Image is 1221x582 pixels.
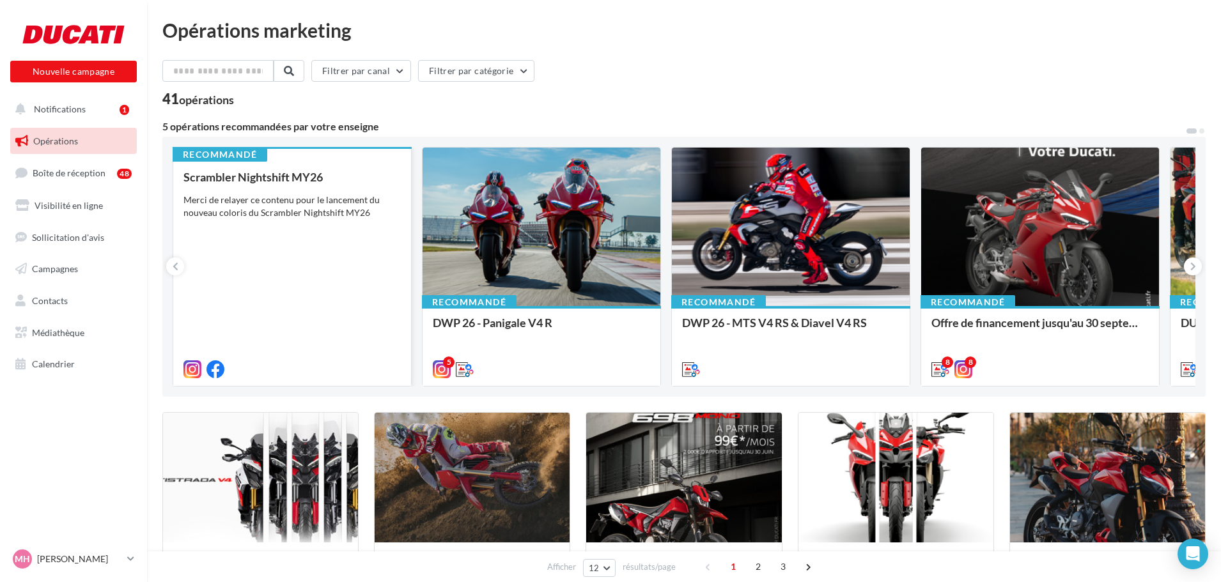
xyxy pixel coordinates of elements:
span: Médiathèque [32,327,84,338]
div: 8 [942,356,953,368]
div: Offre de financement jusqu'au 30 septembre [931,316,1149,342]
span: 12 [589,563,600,573]
div: Recommandé [422,295,517,309]
a: Visibilité en ligne [8,192,139,219]
button: Nouvelle campagne [10,61,137,82]
div: 8 [965,356,976,368]
button: Filtrer par canal [311,60,411,82]
span: Calendrier [32,358,75,369]
span: résultats/page [623,561,676,573]
div: Recommandé [173,148,267,162]
div: 48 [117,169,132,179]
div: Merci de relayer ce contenu pour le lancement du nouveau coloris du Scrambler Nightshift MY26 [183,194,401,219]
span: 2 [748,556,768,577]
div: DWP 26 - MTS V4 RS & Diavel V4 RS [682,316,899,342]
span: 1 [723,556,743,577]
span: Sollicitation d'avis [32,231,104,242]
div: DWP 26 - Panigale V4 R [433,316,650,342]
div: Recommandé [921,295,1015,309]
button: 12 [583,559,616,577]
a: Boîte de réception48 [8,159,139,187]
div: 5 [443,356,455,368]
a: MH [PERSON_NAME] [10,547,137,571]
span: MH [15,553,30,565]
div: 41 [162,92,234,106]
div: 1 [120,105,129,115]
a: Contacts [8,287,139,314]
span: Opérations [33,135,78,146]
div: opérations [179,94,234,105]
span: Notifications [34,103,86,114]
button: Filtrer par catégorie [418,60,534,82]
div: Scrambler Nightshift MY26 [183,171,401,183]
button: Notifications 1 [8,96,134,123]
span: Campagnes [32,263,78,274]
span: Visibilité en ligne [35,200,103,211]
a: Opérations [8,128,139,155]
div: 5 opérations recommandées par votre enseigne [162,121,1185,132]
a: Sollicitation d'avis [8,224,139,251]
a: Calendrier [8,351,139,378]
a: Campagnes [8,256,139,282]
span: Boîte de réception [33,167,105,178]
span: 3 [773,556,793,577]
span: Afficher [547,561,576,573]
span: Contacts [32,295,68,306]
div: Open Intercom Messenger [1178,539,1208,569]
a: Médiathèque [8,319,139,346]
p: [PERSON_NAME] [37,553,122,565]
div: Opérations marketing [162,20,1206,40]
div: Recommandé [671,295,766,309]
